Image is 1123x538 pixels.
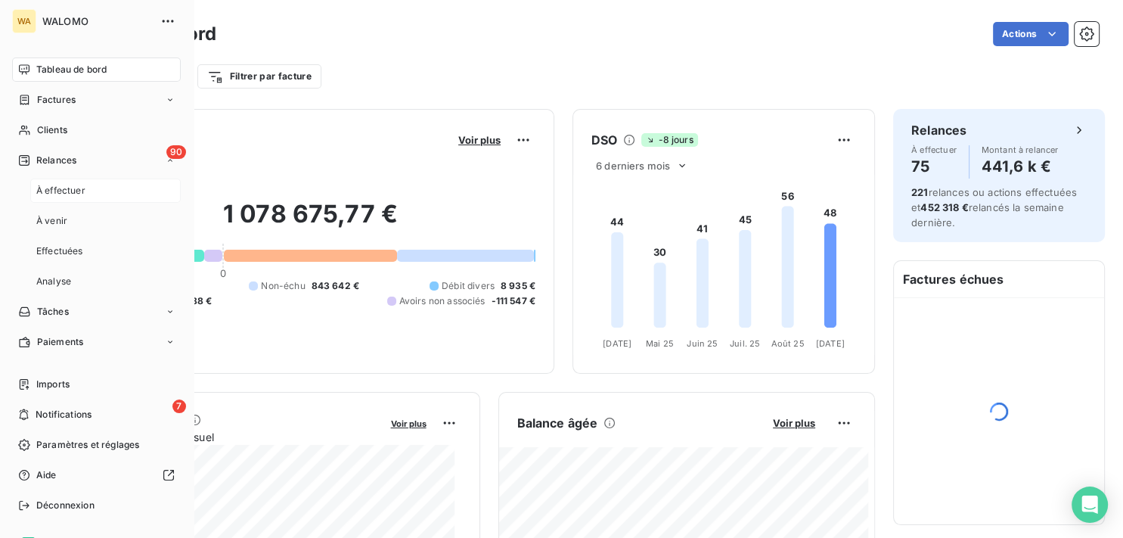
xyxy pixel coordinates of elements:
[730,338,760,349] tspan: Juil. 25
[911,121,966,139] h6: Relances
[37,335,83,349] span: Paiements
[982,145,1059,154] span: Montant à relancer
[391,418,427,429] span: Voir plus
[312,279,359,293] span: 843 642 €
[37,305,69,319] span: Tâches
[687,338,718,349] tspan: Juin 25
[36,244,83,258] span: Effectuées
[911,145,957,154] span: À effectuer
[166,145,186,159] span: 90
[911,186,1077,229] span: relances ou actions effectuées et relancés la semaine dernière.
[85,199,535,244] h2: 1 078 675,77 €
[261,279,305,293] span: Non-échu
[442,279,495,293] span: Débit divers
[36,154,76,167] span: Relances
[36,408,92,421] span: Notifications
[85,429,380,445] span: Chiffre d'affaires mensuel
[501,279,535,293] span: 8 935 €
[920,201,968,213] span: 452 318 €
[993,22,1069,46] button: Actions
[591,131,617,149] h6: DSO
[197,64,321,89] button: Filtrer par facture
[36,214,67,228] span: À venir
[36,499,95,512] span: Déconnexion
[37,93,76,107] span: Factures
[603,338,631,349] tspan: [DATE]
[12,9,36,33] div: WA
[771,338,804,349] tspan: Août 25
[399,294,485,308] span: Avoirs non associés
[42,15,151,27] span: WALOMO
[492,294,536,308] span: -111 547 €
[911,154,957,179] h4: 75
[36,378,70,391] span: Imports
[646,338,674,349] tspan: Mai 25
[894,261,1104,297] h6: Factures échues
[12,463,181,487] a: Aide
[773,417,815,429] span: Voir plus
[816,338,845,349] tspan: [DATE]
[596,160,670,172] span: 6 derniers mois
[911,186,928,198] span: 221
[982,154,1059,179] h4: 441,6 k €
[1072,487,1108,523] div: Open Intercom Messenger
[458,134,501,146] span: Voir plus
[454,133,505,147] button: Voir plus
[36,438,139,452] span: Paramètres et réglages
[220,267,226,279] span: 0
[172,400,186,413] span: 7
[36,275,71,288] span: Analyse
[36,184,85,197] span: À effectuer
[37,123,67,137] span: Clients
[36,468,57,482] span: Aide
[386,416,431,430] button: Voir plus
[768,416,820,430] button: Voir plus
[641,133,697,147] span: -8 jours
[36,63,107,76] span: Tableau de bord
[517,414,598,432] h6: Balance âgée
